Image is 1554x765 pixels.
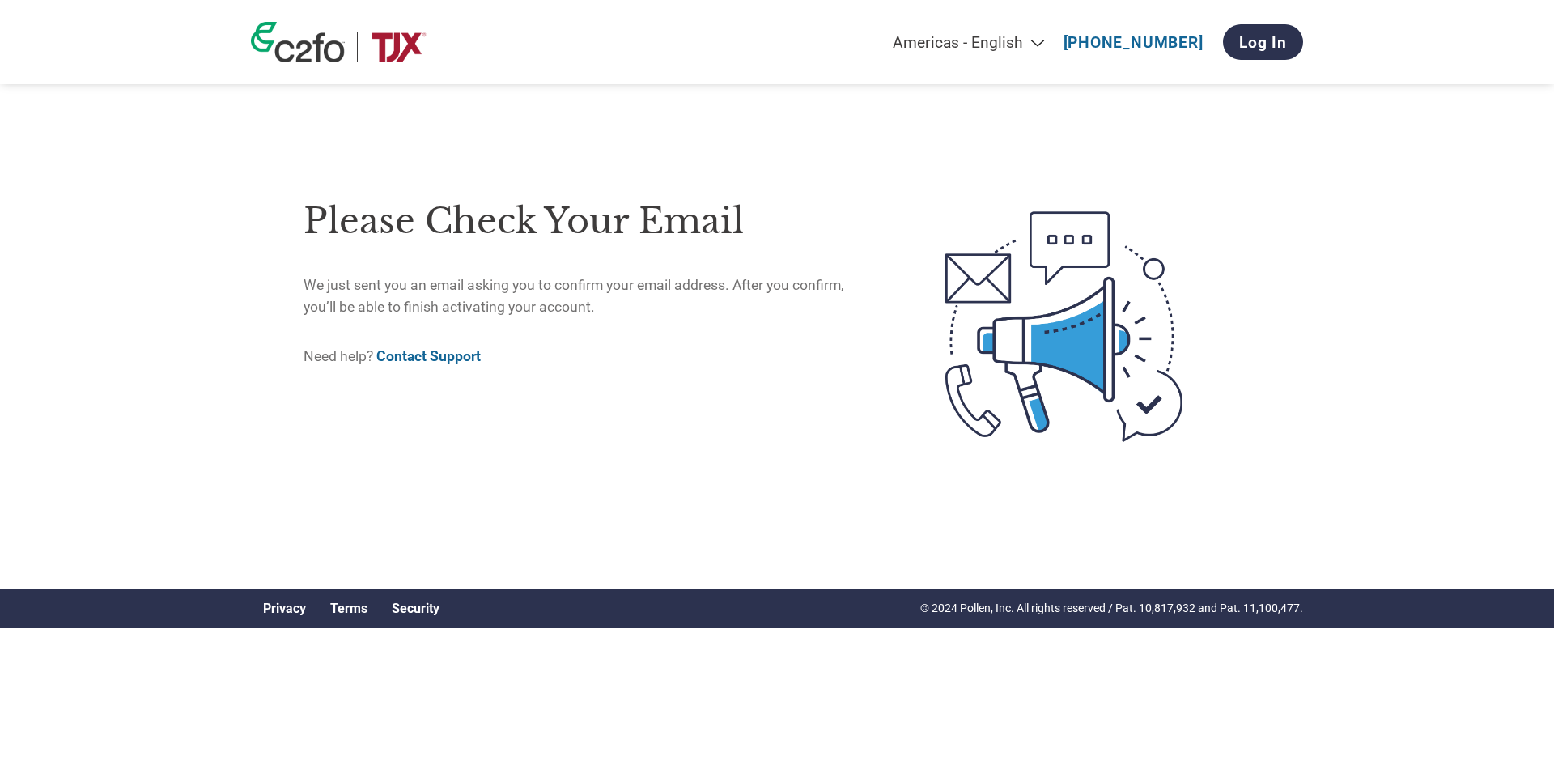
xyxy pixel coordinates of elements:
p: Need help? [304,346,877,367]
img: c2fo logo [251,22,345,62]
a: [PHONE_NUMBER] [1064,33,1204,52]
h1: Please check your email [304,195,877,248]
img: TJX [370,32,428,62]
a: Privacy [263,601,306,616]
img: open-email [877,182,1250,470]
a: Contact Support [376,348,481,364]
p: We just sent you an email asking you to confirm your email address. After you confirm, you’ll be ... [304,274,877,317]
p: © 2024 Pollen, Inc. All rights reserved / Pat. 10,817,932 and Pat. 11,100,477. [920,600,1303,617]
a: Security [392,601,439,616]
a: Terms [330,601,367,616]
a: Log In [1223,24,1303,60]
